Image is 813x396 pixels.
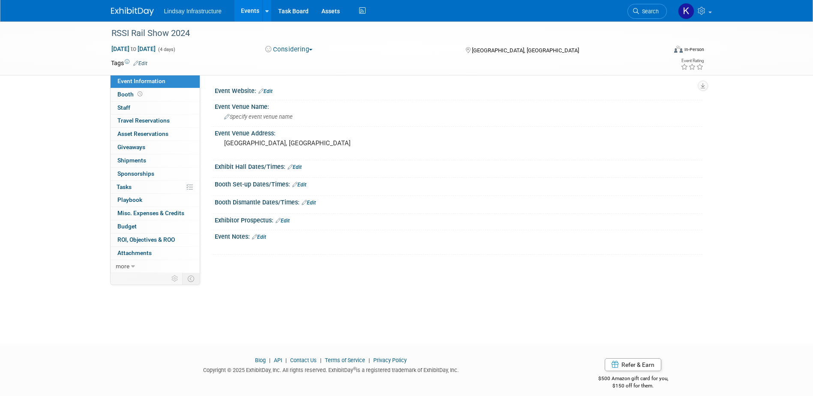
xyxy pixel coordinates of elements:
span: Specify event venue name [224,114,293,120]
span: Lindsay Infrastructure [164,8,222,15]
div: RSSI Rail Show 2024 [108,26,654,41]
a: Booth [111,88,200,101]
a: API [274,357,282,363]
div: Event Venue Address: [215,127,702,138]
span: | [283,357,289,363]
span: Travel Reservations [117,117,170,124]
a: Edit [302,200,316,206]
a: Tasks [111,181,200,194]
a: more [111,260,200,273]
div: Exhibitor Prospectus: [215,214,702,225]
td: Tags [111,59,147,67]
a: Playbook [111,194,200,207]
span: (4 days) [157,47,175,52]
div: Booth Set-up Dates/Times: [215,178,702,189]
span: Giveaways [117,144,145,150]
span: Tasks [117,183,132,190]
span: Event Information [117,78,165,84]
span: | [366,357,372,363]
a: Contact Us [290,357,317,363]
div: Event Rating [681,59,704,63]
span: [GEOGRAPHIC_DATA], [GEOGRAPHIC_DATA] [472,47,579,54]
a: Edit [252,234,266,240]
span: Budget [117,223,137,230]
div: In-Person [684,46,704,53]
a: Terms of Service [325,357,365,363]
span: | [267,357,273,363]
span: to [129,45,138,52]
span: ROI, Objectives & ROO [117,236,175,243]
a: Edit [258,88,273,94]
div: Copyright © 2025 ExhibitDay, Inc. All rights reserved. ExhibitDay is a registered trademark of Ex... [111,364,552,374]
a: Shipments [111,154,200,167]
div: Event Notes: [215,230,702,241]
span: Booth [117,91,144,98]
a: Staff [111,102,200,114]
span: Attachments [117,249,152,256]
span: [DATE] [DATE] [111,45,156,53]
span: more [116,263,129,270]
div: Booth Dismantle Dates/Times: [215,196,702,207]
a: ROI, Objectives & ROO [111,234,200,246]
a: Travel Reservations [111,114,200,127]
td: Toggle Event Tabs [182,273,200,284]
span: Asset Reservations [117,130,168,137]
a: Event Information [111,75,200,88]
a: Attachments [111,247,200,260]
div: Event Venue Name: [215,100,702,111]
a: Budget [111,220,200,233]
a: Asset Reservations [111,128,200,141]
span: | [318,357,324,363]
td: Personalize Event Tab Strip [168,273,183,284]
img: Kurt Samson [678,3,694,19]
a: Privacy Policy [373,357,407,363]
a: Edit [133,60,147,66]
a: Edit [292,182,306,188]
div: Exhibit Hall Dates/Times: [215,160,702,171]
div: Event Website: [215,84,702,96]
img: Format-Inperson.png [674,46,683,53]
span: Booth not reserved yet [136,91,144,97]
pre: [GEOGRAPHIC_DATA], [GEOGRAPHIC_DATA] [224,139,408,147]
span: Staff [117,104,130,111]
a: Refer & Earn [605,358,661,371]
a: Edit [276,218,290,224]
div: Event Format [616,45,705,57]
a: Giveaways [111,141,200,154]
span: Search [639,8,659,15]
img: ExhibitDay [111,7,154,16]
button: Considering [262,45,316,54]
div: $150 off for them. [564,382,702,390]
a: Edit [288,164,302,170]
span: Shipments [117,157,146,164]
a: Search [627,4,667,19]
a: Sponsorships [111,168,200,180]
span: Misc. Expenses & Credits [117,210,184,216]
a: Misc. Expenses & Credits [111,207,200,220]
sup: ® [353,366,356,371]
span: Playbook [117,196,142,203]
span: Sponsorships [117,170,154,177]
div: $500 Amazon gift card for you, [564,369,702,389]
a: Blog [255,357,266,363]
